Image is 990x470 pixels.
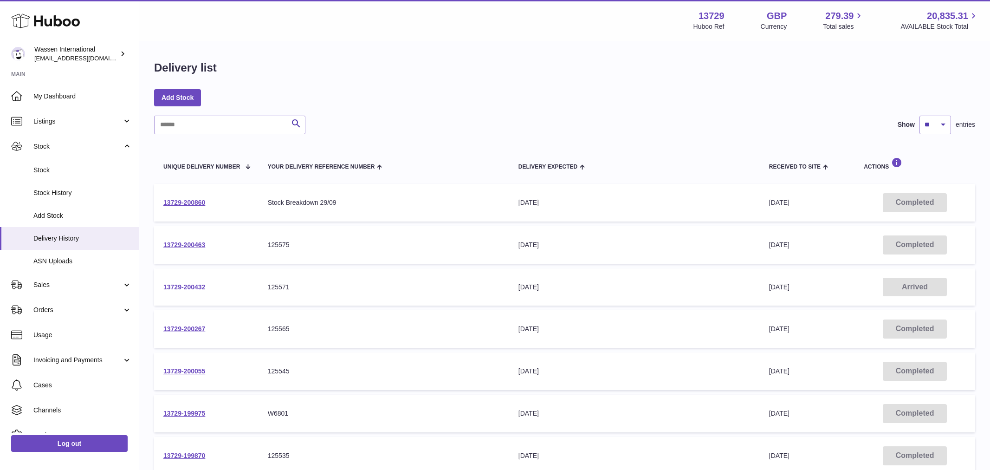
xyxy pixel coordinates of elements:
[864,157,966,170] div: Actions
[769,325,789,333] span: [DATE]
[898,120,915,129] label: Show
[518,451,751,460] div: [DATE]
[518,198,751,207] div: [DATE]
[33,257,132,266] span: ASN Uploads
[268,367,500,376] div: 125545
[163,164,240,170] span: Unique Delivery Number
[33,381,132,390] span: Cases
[163,410,205,417] a: 13729-199975
[33,331,132,339] span: Usage
[33,92,132,101] span: My Dashboard
[769,241,789,248] span: [DATE]
[761,22,787,31] div: Currency
[769,410,789,417] span: [DATE]
[163,199,205,206] a: 13729-200860
[518,325,751,333] div: [DATE]
[268,325,500,333] div: 125565
[518,283,751,292] div: [DATE]
[163,452,205,459] a: 13729-199870
[769,283,789,291] span: [DATE]
[11,47,25,61] img: internationalsupplychain@wassen.com
[769,367,789,375] span: [DATE]
[33,406,132,415] span: Channels
[268,451,500,460] div: 125535
[268,164,375,170] span: Your Delivery Reference Number
[823,10,864,31] a: 279.39 Total sales
[268,283,500,292] div: 125571
[268,241,500,249] div: 125575
[769,452,789,459] span: [DATE]
[34,54,136,62] span: [EMAIL_ADDRESS][DOMAIN_NAME]
[163,241,205,248] a: 13729-200463
[33,234,132,243] span: Delivery History
[693,22,725,31] div: Huboo Ref
[518,241,751,249] div: [DATE]
[769,164,821,170] span: Received to Site
[268,409,500,418] div: W6801
[518,367,751,376] div: [DATE]
[825,10,854,22] span: 279.39
[927,10,968,22] span: 20,835.31
[11,435,128,452] a: Log out
[33,281,122,289] span: Sales
[154,89,201,106] a: Add Stock
[163,367,205,375] a: 13729-200055
[34,45,118,63] div: Wassen International
[33,166,132,175] span: Stock
[33,356,122,365] span: Invoicing and Payments
[163,283,205,291] a: 13729-200432
[823,22,864,31] span: Total sales
[518,409,751,418] div: [DATE]
[33,306,122,314] span: Orders
[33,117,122,126] span: Listings
[33,189,132,197] span: Stock History
[33,431,132,440] span: Settings
[163,325,205,333] a: 13729-200267
[956,120,975,129] span: entries
[518,164,577,170] span: Delivery Expected
[154,60,217,75] h1: Delivery list
[900,10,979,31] a: 20,835.31 AVAILABLE Stock Total
[33,142,122,151] span: Stock
[268,198,500,207] div: Stock Breakdown 29/09
[699,10,725,22] strong: 13729
[33,211,132,220] span: Add Stock
[769,199,789,206] span: [DATE]
[767,10,787,22] strong: GBP
[900,22,979,31] span: AVAILABLE Stock Total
